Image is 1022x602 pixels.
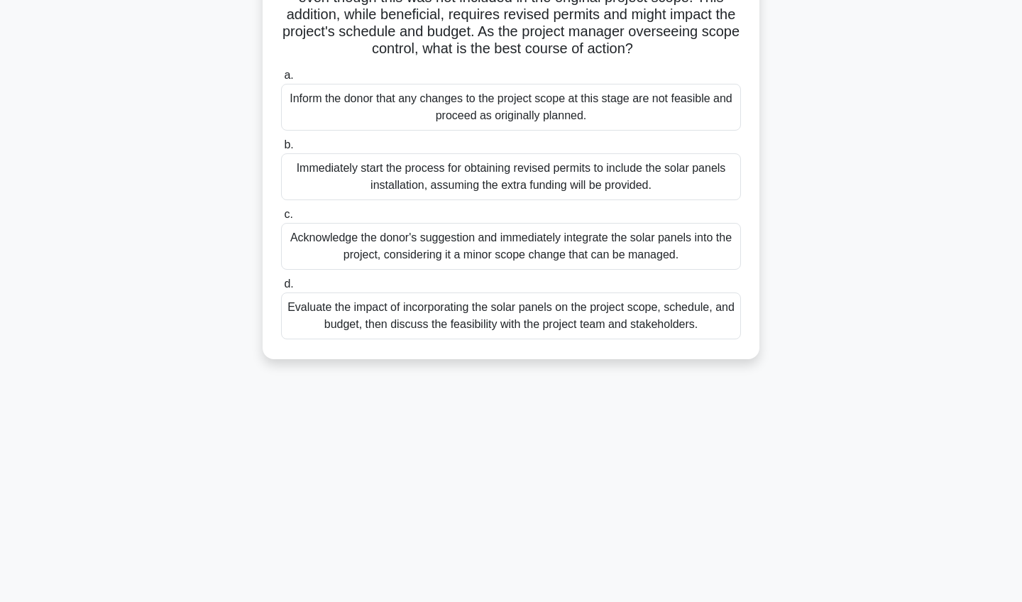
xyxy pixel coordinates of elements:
[284,138,293,150] span: b.
[281,292,741,339] div: Evaluate the impact of incorporating the solar panels on the project scope, schedule, and budget,...
[284,69,293,81] span: a.
[281,153,741,200] div: Immediately start the process for obtaining revised permits to include the solar panels installat...
[284,208,292,220] span: c.
[281,84,741,131] div: Inform the donor that any changes to the project scope at this stage are not feasible and proceed...
[284,278,293,290] span: d.
[281,223,741,270] div: Acknowledge the donor's suggestion and immediately integrate the solar panels into the project, c...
